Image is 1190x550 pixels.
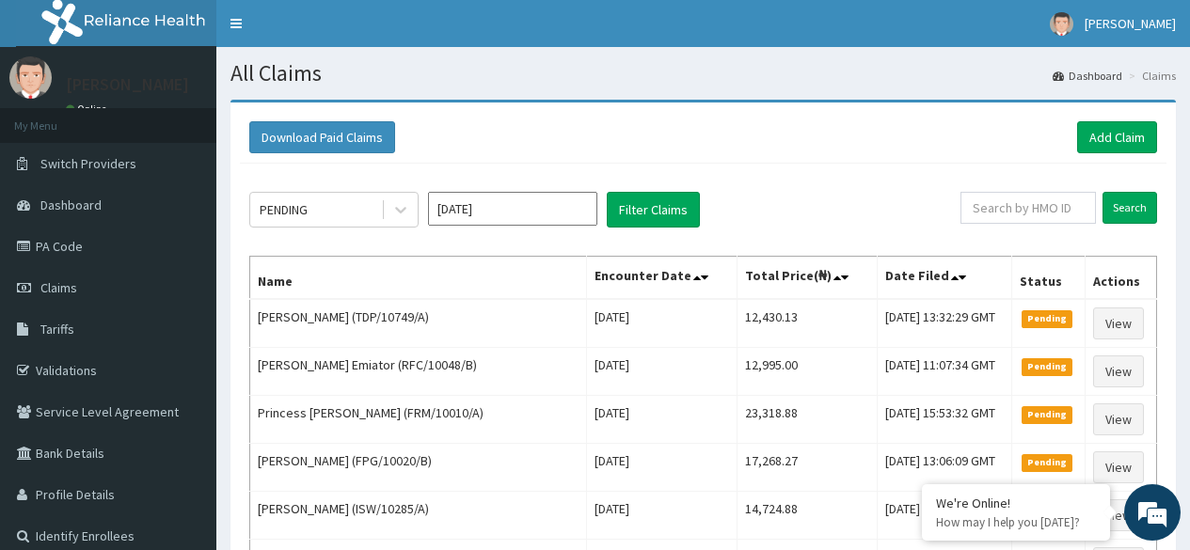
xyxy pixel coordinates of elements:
[1022,358,1073,375] span: Pending
[587,299,738,348] td: [DATE]
[877,492,1011,540] td: [DATE] 12:56:20 GMT
[1093,355,1144,387] a: View
[1093,307,1144,339] a: View
[230,61,1176,86] h1: All Claims
[40,321,74,338] span: Tariffs
[66,76,189,93] p: [PERSON_NAME]
[1103,192,1157,224] input: Search
[1077,121,1157,153] a: Add Claim
[40,155,136,172] span: Switch Providers
[738,299,877,348] td: 12,430.13
[877,299,1011,348] td: [DATE] 13:32:29 GMT
[40,196,102,213] span: Dashboard
[587,396,738,444] td: [DATE]
[738,348,877,396] td: 12,995.00
[250,396,587,444] td: Princess [PERSON_NAME] (FRM/10010/A)
[1093,499,1144,531] a: View
[738,444,877,492] td: 17,268.27
[1011,257,1086,300] th: Status
[250,299,587,348] td: [PERSON_NAME] (TDP/10749/A)
[936,495,1096,511] div: We're Online!
[587,348,738,396] td: [DATE]
[1022,310,1073,327] span: Pending
[260,200,308,219] div: PENDING
[1086,257,1157,300] th: Actions
[607,192,700,228] button: Filter Claims
[587,492,738,540] td: [DATE]
[960,192,1096,224] input: Search by HMO ID
[1124,68,1176,84] li: Claims
[250,257,587,300] th: Name
[1085,15,1176,32] span: [PERSON_NAME]
[587,257,738,300] th: Encounter Date
[250,444,587,492] td: [PERSON_NAME] (FPG/10020/B)
[1050,12,1073,36] img: User Image
[877,348,1011,396] td: [DATE] 11:07:34 GMT
[249,121,395,153] button: Download Paid Claims
[40,279,77,296] span: Claims
[9,56,52,99] img: User Image
[738,396,877,444] td: 23,318.88
[1093,451,1144,483] a: View
[738,257,877,300] th: Total Price(₦)
[877,257,1011,300] th: Date Filed
[250,492,587,540] td: [PERSON_NAME] (ISW/10285/A)
[877,444,1011,492] td: [DATE] 13:06:09 GMT
[1022,454,1073,471] span: Pending
[428,192,597,226] input: Select Month and Year
[936,514,1096,530] p: How may I help you today?
[1093,403,1144,435] a: View
[738,492,877,540] td: 14,724.88
[1022,406,1073,423] span: Pending
[250,348,587,396] td: [PERSON_NAME] Emiator (RFC/10048/B)
[877,396,1011,444] td: [DATE] 15:53:32 GMT
[587,444,738,492] td: [DATE]
[1053,68,1122,84] a: Dashboard
[66,102,111,116] a: Online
